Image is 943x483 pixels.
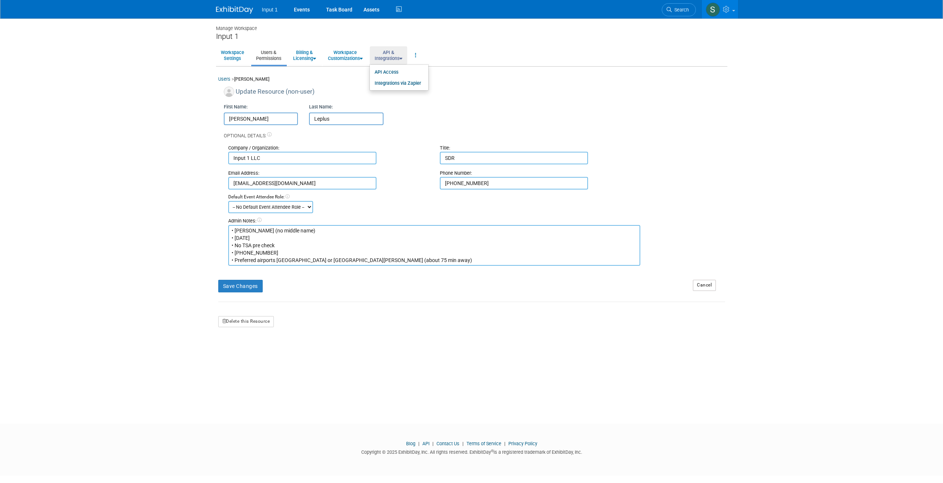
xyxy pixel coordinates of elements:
[508,441,537,446] a: Privacy Policy
[440,145,640,152] div: Title:
[491,449,494,453] sup: ®
[228,218,641,225] div: Admin Notes:
[662,3,696,16] a: Search
[224,87,725,100] div: Update Resource (non-user)
[706,3,720,17] img: Susan Stout
[436,441,459,446] a: Contact Us
[216,46,249,64] a: WorkspaceSettings
[232,76,234,82] span: >
[309,113,383,125] input: Last Name
[216,32,727,41] div: Input 1
[218,76,230,82] a: Users
[440,170,640,177] div: Phone Number:
[262,7,278,13] span: Input 1
[288,46,321,64] a: Billing &Licensing
[218,280,263,292] button: Save Changes
[224,87,234,97] img: Associate-Profile-5.png
[323,46,368,64] a: WorkspaceCustomizations
[228,194,725,201] div: Default Event Attendee Role:
[218,76,725,87] div: [PERSON_NAME]
[251,46,286,64] a: Users &Permissions
[422,441,429,446] a: API
[370,46,407,64] a: API &Integrations
[461,441,465,446] span: |
[218,316,274,327] button: Delete this Resource
[370,67,428,78] a: API Access
[416,441,421,446] span: |
[228,170,429,177] div: Email Address:
[224,113,298,125] input: First Name
[216,6,253,14] img: ExhibitDay
[228,225,641,266] textarea: • [PERSON_NAME] (no middle name) • [DATE] • No TSA pre check • [PHONE_NUMBER] • Preferred airport...
[224,125,725,140] div: Optional Details:
[224,104,248,111] label: First Name:
[466,441,501,446] a: Terms of Service
[228,145,429,152] div: Company / Organization:
[309,104,333,111] label: Last Name:
[431,441,435,446] span: |
[693,280,716,291] a: Cancel
[370,78,428,89] a: Integrations via Zapier
[672,7,689,13] span: Search
[216,19,727,32] div: Manage Workspace
[406,441,415,446] a: Blog
[502,441,507,446] span: |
